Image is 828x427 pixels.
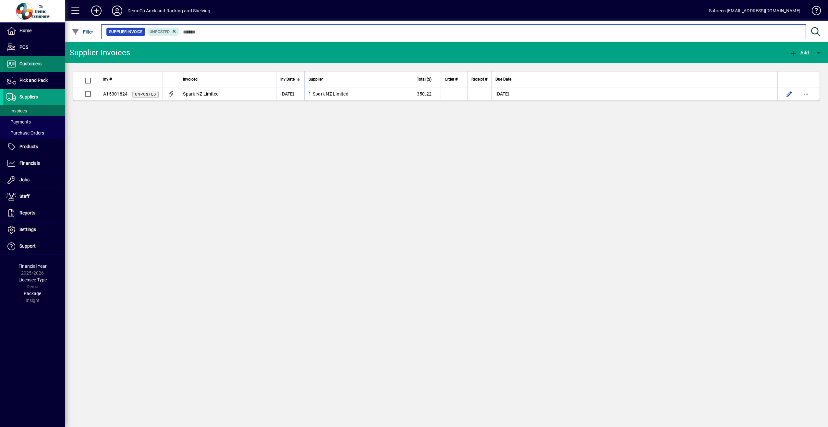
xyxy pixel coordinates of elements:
span: Total ($) [417,76,432,83]
button: More options [801,89,811,99]
div: Invoiced [183,76,272,83]
td: [DATE] [491,87,777,100]
span: Staff [19,194,30,199]
span: Settings [19,227,36,232]
span: Spark NZ Limited [313,91,348,97]
span: Add [789,50,809,55]
a: Home [3,23,65,39]
span: Supplier Invoice [109,29,142,35]
span: Unposted [135,92,156,97]
button: Filter [70,26,95,38]
a: Products [3,139,65,155]
button: Add [788,47,810,58]
span: Customers [19,61,42,66]
a: Customers [3,56,65,72]
div: Inv # [103,76,159,83]
span: Home [19,28,31,33]
a: Support [3,238,65,254]
span: 1 [309,91,311,97]
a: Invoices [3,105,65,116]
span: Licensee Type [18,277,47,282]
span: Inv Date [280,76,295,83]
a: Settings [3,222,65,238]
a: Purchase Orders [3,127,65,138]
button: Edit [784,89,795,99]
span: Suppliers [19,94,38,99]
a: Reports [3,205,65,221]
div: Supplier [309,76,398,83]
span: Reports [19,210,35,215]
span: Purchase Orders [6,130,44,136]
span: Products [19,144,38,149]
span: Supplier [309,76,323,83]
div: Supplier Invoices [70,47,130,58]
span: Due Date [495,76,511,83]
span: Spark NZ Limited [183,91,219,97]
td: - [304,87,402,100]
span: Pick and Pack [19,78,48,83]
td: 350.22 [402,87,441,100]
div: DemoCo Auckland Racking and Shelving [128,6,210,16]
a: Staff [3,188,65,205]
button: Add [86,5,107,17]
a: Knowledge Base [807,1,820,22]
button: Profile [107,5,128,17]
span: Jobs [19,177,30,182]
span: Order # [445,76,457,83]
a: POS [3,39,65,56]
span: Package [24,291,41,296]
div: Inv Date [280,76,300,83]
span: POS [19,45,28,50]
td: [DATE] [276,87,304,100]
a: Financials [3,155,65,172]
div: Sabreen [EMAIL_ADDRESS][DOMAIN_NAME] [709,6,800,16]
span: Unposted [150,30,170,34]
span: Filter [72,29,93,34]
span: Inv # [103,76,112,83]
span: A15301824 [103,91,128,97]
div: Order # [445,76,463,83]
span: Support [19,243,36,249]
a: Jobs [3,172,65,188]
span: Invoiced [183,76,198,83]
span: Receipt # [471,76,487,83]
span: Payments [6,119,31,124]
div: Due Date [495,76,773,83]
mat-chip: Invoice Status: Unposted [147,28,180,36]
a: Pick and Pack [3,72,65,89]
span: Financial Year [18,264,47,269]
span: Financials [19,161,40,166]
span: Invoices [6,108,27,113]
a: Payments [3,116,65,127]
div: Total ($) [406,76,437,83]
